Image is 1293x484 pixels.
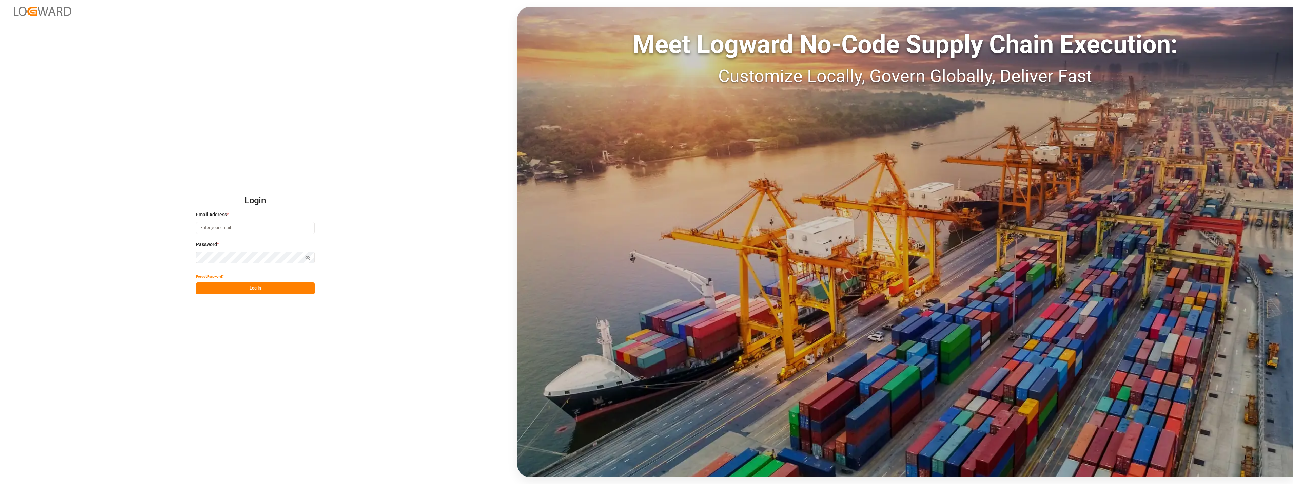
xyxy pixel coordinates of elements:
button: Log In [196,282,315,294]
h2: Login [196,190,315,211]
button: Forgot Password? [196,271,224,282]
span: Email Address [196,211,227,218]
div: Customize Locally, Govern Globally, Deliver Fast [517,63,1293,90]
div: Meet Logward No-Code Supply Chain Execution: [517,25,1293,63]
span: Password [196,241,217,248]
input: Enter your email [196,222,315,234]
img: Logward_new_orange.png [14,7,71,16]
